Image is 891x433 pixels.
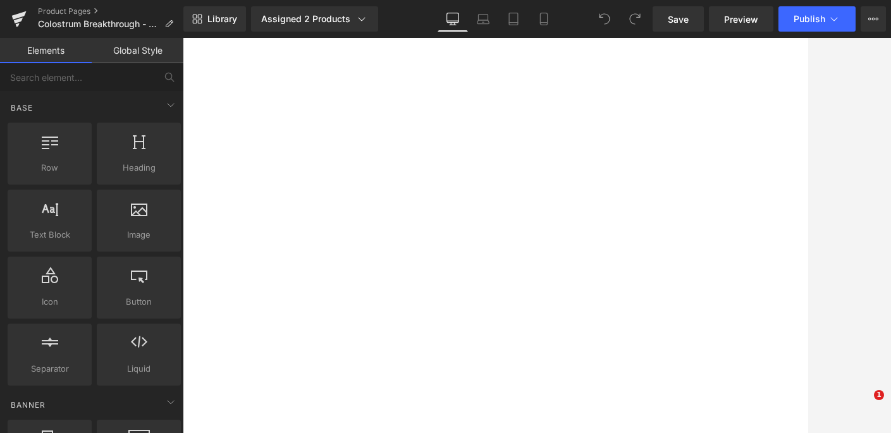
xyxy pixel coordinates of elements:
[101,362,177,375] span: Liquid
[101,295,177,308] span: Button
[9,102,34,114] span: Base
[101,228,177,241] span: Image
[261,13,368,25] div: Assigned 2 Products
[9,399,47,411] span: Banner
[724,13,758,26] span: Preview
[11,362,88,375] span: Separator
[38,19,159,29] span: Colostrum Breakthrough - PP
[874,390,884,400] span: 1
[498,6,529,32] a: Tablet
[101,161,177,174] span: Heading
[438,6,468,32] a: Desktop
[709,6,773,32] a: Preview
[778,6,856,32] button: Publish
[861,6,886,32] button: More
[592,6,617,32] button: Undo
[11,228,88,241] span: Text Block
[668,13,689,26] span: Save
[794,14,825,24] span: Publish
[92,38,183,63] a: Global Style
[207,13,237,25] span: Library
[11,161,88,174] span: Row
[11,295,88,308] span: Icon
[622,6,648,32] button: Redo
[468,6,498,32] a: Laptop
[529,6,559,32] a: Mobile
[38,6,183,16] a: Product Pages
[848,390,878,420] iframe: Intercom live chat
[183,6,246,32] a: New Library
